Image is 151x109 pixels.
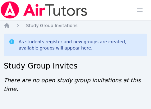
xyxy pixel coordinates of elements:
nav: Breadcrumb [4,22,147,29]
span: There are no open study group invitations at this time. [4,77,141,92]
span: Study Group Invitations [26,23,77,28]
a: Study Group Invitations [26,22,77,29]
div: As students register and new groups are created, available groups will appear here. [19,39,142,51]
h2: Study Group Invites [4,61,147,71]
